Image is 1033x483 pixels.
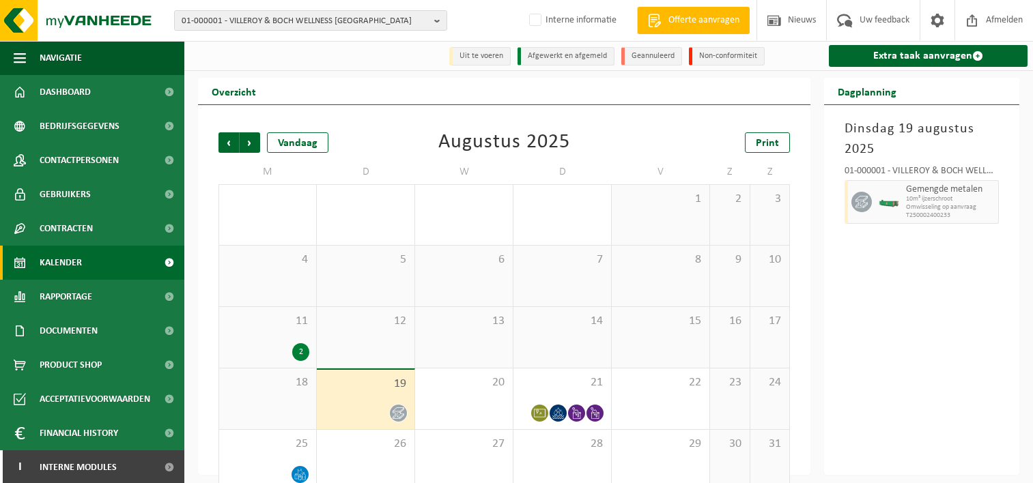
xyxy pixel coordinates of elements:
span: T250002400233 [906,211,995,220]
span: 2 [717,192,743,207]
span: 7 [520,252,604,267]
span: 26 [324,437,408,452]
span: 4 [226,252,309,267]
div: Vandaag [267,132,328,153]
span: Documenten [40,314,98,348]
td: D [513,160,612,184]
span: 21 [520,375,604,390]
td: D [317,160,415,184]
span: Offerte aanvragen [665,14,743,27]
span: Rapportage [40,280,92,314]
span: Omwisseling op aanvraag [906,203,995,211]
span: 10m³ ijzerschroot [906,195,995,203]
span: Bedrijfsgegevens [40,109,119,143]
a: Print [745,132,790,153]
span: 14 [520,314,604,329]
li: Geannuleerd [621,47,682,65]
span: 19 [324,377,408,392]
span: 16 [717,314,743,329]
span: 20 [422,375,506,390]
td: W [415,160,513,184]
img: HK-XC-10-GN-00 [879,197,899,207]
span: Print [756,138,779,149]
span: 25 [226,437,309,452]
span: 23 [717,375,743,390]
span: 18 [226,375,309,390]
h3: Dinsdag 19 augustus 2025 [845,119,999,160]
label: Interne informatie [526,10,617,31]
span: Gebruikers [40,177,91,211]
span: 31 [757,437,783,452]
span: 10 [757,252,783,267]
td: Z [710,160,750,184]
a: Offerte aanvragen [637,7,750,34]
span: 11 [226,314,309,329]
span: 5 [324,252,408,267]
span: Gemengde metalen [906,184,995,195]
span: Financial History [40,416,118,450]
span: 12 [324,314,408,329]
span: Volgende [240,132,260,153]
li: Non-conformiteit [689,47,765,65]
span: 1 [619,192,703,207]
span: 15 [619,314,703,329]
span: 30 [717,437,743,452]
div: 01-000001 - VILLEROY & BOCH WELLNESS NV - [GEOGRAPHIC_DATA] [845,166,999,180]
span: 24 [757,375,783,390]
span: 3 [757,192,783,207]
span: Product Shop [40,348,102,382]
li: Uit te voeren [449,47,511,65]
a: Extra taak aanvragen [829,45,1028,67]
h2: Dagplanning [824,78,910,104]
span: Acceptatievoorwaarden [40,382,150,416]
span: 01-000001 - VILLEROY & BOCH WELLNESS [GEOGRAPHIC_DATA] [182,11,429,31]
span: 22 [619,375,703,390]
div: Augustus 2025 [438,132,570,153]
span: 28 [520,437,604,452]
td: V [612,160,710,184]
td: M [218,160,317,184]
td: Z [750,160,791,184]
span: Kalender [40,246,82,280]
span: 27 [422,437,506,452]
span: Contactpersonen [40,143,119,177]
span: 8 [619,252,703,267]
button: 01-000001 - VILLEROY & BOCH WELLNESS [GEOGRAPHIC_DATA] [174,10,447,31]
div: 2 [292,343,309,361]
span: 29 [619,437,703,452]
span: 9 [717,252,743,267]
span: Dashboard [40,75,91,109]
span: Vorige [218,132,239,153]
h2: Overzicht [198,78,270,104]
span: Navigatie [40,41,82,75]
span: 13 [422,314,506,329]
span: Contracten [40,211,93,246]
li: Afgewerkt en afgemeld [518,47,614,65]
span: 6 [422,252,506,267]
span: 17 [757,314,783,329]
